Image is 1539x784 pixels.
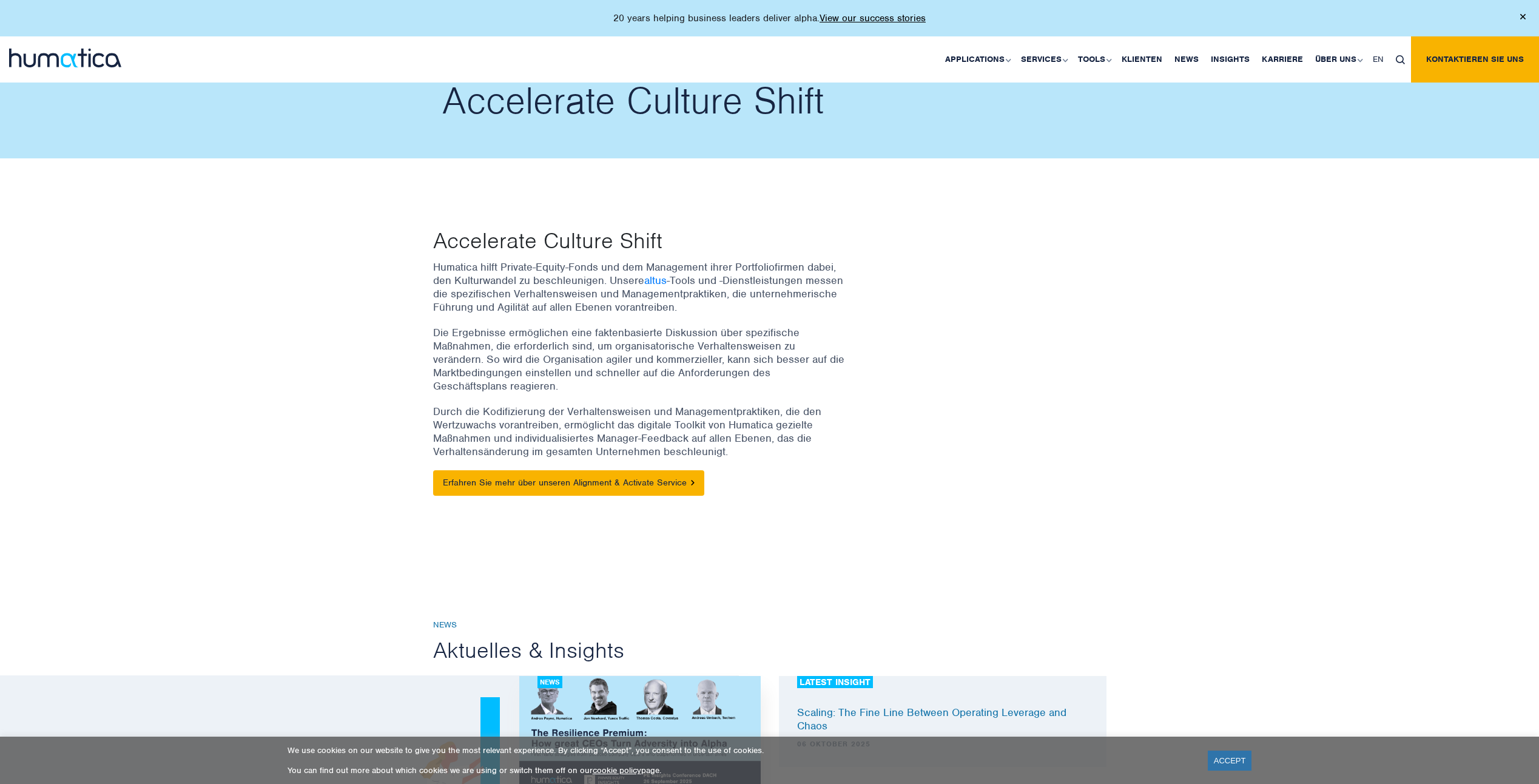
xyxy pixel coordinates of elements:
p: You can find out more about which cookies we are using or switch them off on our page. [288,765,1193,776]
a: Erfahren Sie mehr über unseren Alignment & Activate Service [433,470,704,496]
a: News [1168,36,1205,83]
img: logo [9,49,121,67]
h2: Accelerate Culture Shift [442,83,1116,119]
p: We use cookies on our website to give you the most relevant experience. By clicking “Accept”, you... [288,745,1193,755]
span: EN [1373,54,1384,64]
a: View our success stories [820,12,926,24]
a: EN [1367,36,1390,83]
a: Services [1015,36,1072,83]
a: Karriere [1256,36,1309,83]
a: cookie policy [593,765,641,776]
p: 20 years helping business leaders deliver alpha. [613,12,926,24]
img: search_icon [1396,55,1405,64]
a: Tools [1072,36,1116,83]
p: Durch die Kodifizierung der Verhaltensweisen und Managementpraktiken, die den Wertzuwachs vorantr... [433,405,846,458]
h2: Aktuelles & Insights [433,637,1106,664]
a: Applications [939,36,1015,83]
p: Humatica hilft Private-Equity-Fonds und dem Management ihrer Portfoliofirmen dabei, den Kulturwan... [433,260,846,314]
a: ACCEPT [1208,751,1252,771]
a: Insights [1205,36,1256,83]
div: LATEST INSIGHT [797,676,873,688]
a: altus [644,274,667,287]
a: Kontaktieren Sie uns [1411,36,1539,83]
a: Klienten [1116,36,1168,83]
a: Scaling: The Fine Line Between Operating Leverage and Chaos [797,706,1066,732]
p: Die Ergebnisse ermöglichen eine faktenbasierte Diskussion über spezifische Maßnahmen, die erforde... [433,326,846,393]
p: Accelerate Culture Shift [433,228,799,252]
div: News [537,676,562,688]
a: Über uns [1309,36,1367,83]
h6: News [433,620,1106,630]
